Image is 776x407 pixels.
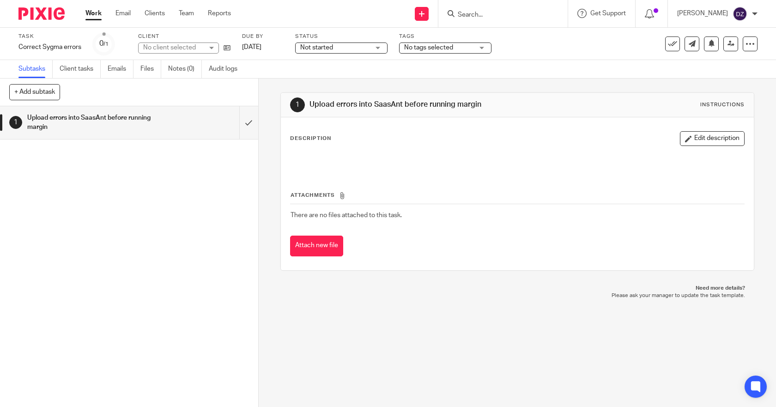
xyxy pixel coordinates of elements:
[309,100,537,109] h1: Upload errors into SaasAnt before running margin
[9,116,22,129] div: 1
[300,44,333,51] span: Not started
[290,292,746,299] p: Please ask your manager to update the task template.
[27,111,163,134] h1: Upload errors into SaasAnt before running margin
[103,42,109,47] small: /1
[85,9,102,18] a: Work
[290,285,746,292] p: Need more details?
[179,9,194,18] a: Team
[18,33,81,40] label: Task
[242,44,261,50] span: [DATE]
[680,131,745,146] button: Edit description
[677,9,728,18] p: [PERSON_NAME]
[18,43,81,52] div: Correct Sygma errors
[208,9,231,18] a: Reports
[143,43,203,52] div: No client selected
[209,60,244,78] a: Audit logs
[60,60,101,78] a: Client tasks
[291,212,402,219] span: There are no files attached to this task.
[295,33,388,40] label: Status
[9,84,60,100] button: + Add subtask
[700,101,745,109] div: Instructions
[108,60,133,78] a: Emails
[290,97,305,112] div: 1
[145,9,165,18] a: Clients
[99,38,109,49] div: 0
[290,236,343,256] button: Attach new file
[457,11,540,19] input: Search
[290,135,331,142] p: Description
[291,193,335,198] span: Attachments
[404,44,453,51] span: No tags selected
[140,60,161,78] a: Files
[399,33,491,40] label: Tags
[115,9,131,18] a: Email
[138,33,230,40] label: Client
[18,7,65,20] img: Pixie
[590,10,626,17] span: Get Support
[168,60,202,78] a: Notes (0)
[733,6,747,21] img: svg%3E
[242,33,284,40] label: Due by
[18,60,53,78] a: Subtasks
